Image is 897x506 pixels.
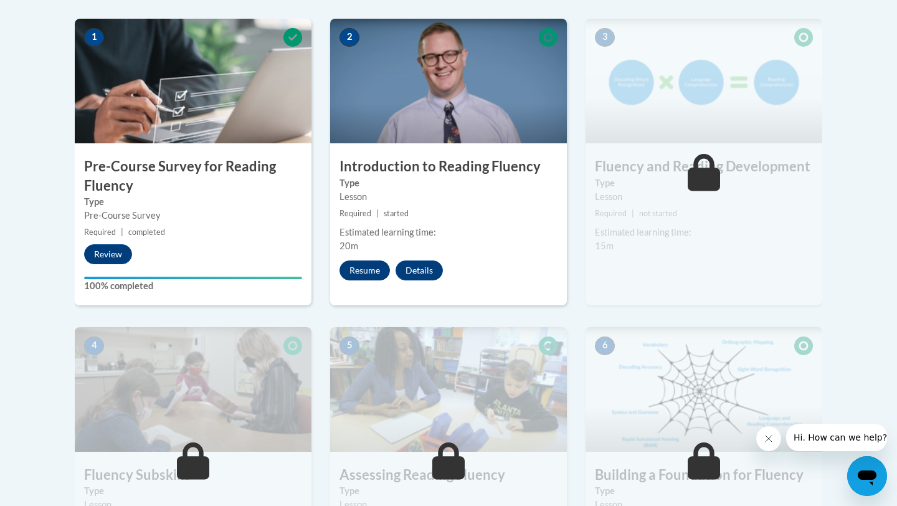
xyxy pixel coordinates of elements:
[384,209,409,218] span: started
[84,227,116,237] span: Required
[339,209,371,218] span: Required
[786,424,887,451] iframe: Message from company
[84,209,302,222] div: Pre-Course Survey
[84,244,132,264] button: Review
[339,176,558,190] label: Type
[84,195,302,209] label: Type
[586,465,822,485] h3: Building a Foundation for Fluency
[339,484,558,498] label: Type
[595,226,813,239] div: Estimated learning time:
[330,157,567,176] h3: Introduction to Reading Fluency
[396,260,443,280] button: Details
[586,19,822,143] img: Course Image
[847,456,887,496] iframe: Button to launch messaging window
[121,227,123,237] span: |
[84,279,302,293] label: 100% completed
[339,241,358,251] span: 20m
[339,226,558,239] div: Estimated learning time:
[586,157,822,176] h3: Fluency and Reading Development
[339,190,558,204] div: Lesson
[84,28,104,47] span: 1
[595,209,627,218] span: Required
[595,484,813,498] label: Type
[339,337,359,355] span: 5
[595,337,615,355] span: 6
[84,337,104,355] span: 4
[84,484,302,498] label: Type
[376,209,379,218] span: |
[339,28,359,47] span: 2
[330,327,567,452] img: Course Image
[595,190,813,204] div: Lesson
[330,19,567,143] img: Course Image
[75,465,311,485] h3: Fluency Subskills
[595,176,813,190] label: Type
[75,157,311,196] h3: Pre-Course Survey for Reading Fluency
[75,327,311,452] img: Course Image
[756,426,781,451] iframe: Close message
[595,28,615,47] span: 3
[339,260,390,280] button: Resume
[75,19,311,143] img: Course Image
[128,227,165,237] span: completed
[632,209,634,218] span: |
[639,209,677,218] span: not started
[586,327,822,452] img: Course Image
[84,277,302,279] div: Your progress
[595,241,614,251] span: 15m
[330,465,567,485] h3: Assessing Reading Fluency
